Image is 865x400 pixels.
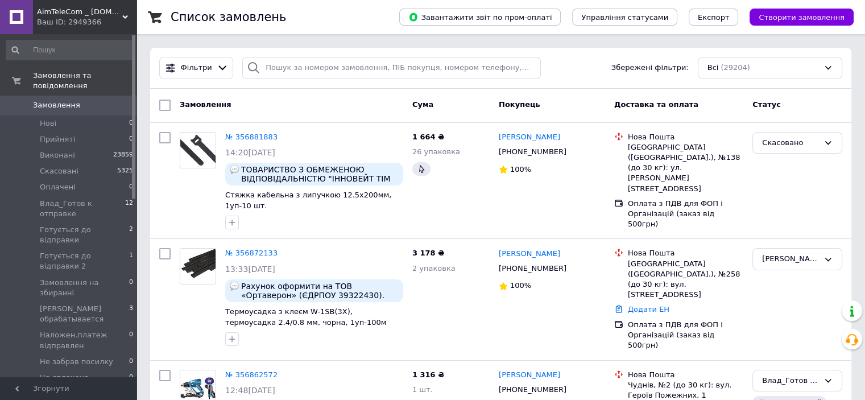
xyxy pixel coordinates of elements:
[113,150,133,160] span: 23859
[180,132,216,168] a: Фото товару
[496,145,569,159] div: [PHONE_NUMBER]
[33,71,136,91] span: Замовлення та повідомлення
[225,265,275,274] span: 13:33[DATE]
[762,253,819,265] div: Менеджером обрабатывается
[129,251,133,271] span: 1
[225,191,391,210] a: Стяжка кабельна з липучкою 12.5х200мм, 1уп-10 шт.
[707,63,719,73] span: Всі
[230,282,239,291] img: :speech_balloon:
[628,248,743,258] div: Нова Пошта
[40,278,129,298] span: Замовлення на збиранні
[496,382,569,397] div: [PHONE_NUMBER]
[572,9,677,26] button: Управління статусами
[225,133,278,141] a: № 356881883
[412,100,433,109] span: Cума
[181,63,212,73] span: Фільтри
[40,182,76,192] span: Оплачені
[412,385,433,394] span: 1 шт.
[40,304,129,324] span: [PERSON_NAME] обрабатывается
[33,100,80,110] span: Замовлення
[242,57,541,79] input: Пошук за номером замовлення, ПІБ покупця, номером телефону, Email, номером накладної
[40,199,125,219] span: Влад_Готов к отправке
[496,261,569,276] div: [PHONE_NUMBER]
[129,182,133,192] span: 0
[499,100,540,109] span: Покупець
[581,13,668,22] span: Управління статусами
[762,137,819,149] div: Скасовано
[499,249,560,259] a: [PERSON_NAME]
[230,165,239,174] img: :speech_balloon:
[738,13,854,21] a: Створити замовлення
[180,249,216,284] img: Фото товару
[129,357,133,367] span: 0
[40,134,75,145] span: Прийняті
[412,249,444,257] span: 3 178 ₴
[628,199,743,230] div: Оплата з ПДВ для ФОП і Організацій (заказ від 500грн)
[499,132,560,143] a: [PERSON_NAME]
[750,9,854,26] button: Створити замовлення
[180,248,216,284] a: Фото товару
[762,375,819,387] div: Влад_Готов к отправке
[6,40,134,60] input: Пошук
[37,17,136,27] div: Ваш ID: 2949366
[40,118,56,129] span: Нові
[40,166,78,176] span: Скасовані
[125,199,133,219] span: 12
[171,10,286,24] h1: Список замовлень
[129,304,133,324] span: 3
[40,225,129,245] span: Готується до відправки
[628,305,669,314] a: Додати ЕН
[628,132,743,142] div: Нова Пошта
[129,330,133,350] span: 0
[129,278,133,298] span: 0
[129,225,133,245] span: 2
[510,281,531,290] span: 100%
[510,165,531,174] span: 100%
[628,259,743,300] div: [GEOGRAPHIC_DATA] ([GEOGRAPHIC_DATA].), №258 (до 30 кг): вул. [STREET_ADDRESS]
[628,370,743,380] div: Нова Пошта
[721,63,750,72] span: (29204)
[241,165,399,183] span: ТОВАРИСТВО З ОБМЕЖЕНОЮ ВІДПОВІДАЛЬНІСТЮ "ІННОВЕЙТ ТІМ СОЛЮШНС" IBAN [FINANCIAL_ID] у банку АТ ""П...
[412,147,460,156] span: 26 упаковка
[180,100,231,109] span: Замовлення
[37,7,122,17] span: AimTeleCom _ www.aimtele.kiev.ua
[117,166,133,176] span: 5325
[611,63,689,73] span: Збережені фільтри:
[129,118,133,129] span: 0
[225,307,386,327] a: Термоусадка з клеєм W-1SB(3X), термоусадка 2.4/0.8 мм, чорна, 1уп-100м
[180,133,216,168] img: Фото товару
[412,264,456,273] span: 2 упаковка
[759,13,845,22] span: Створити замовлення
[129,134,133,145] span: 0
[241,282,399,300] span: Рахунок оформити на ТОВ «Ортаверон» (ЄДРПОУ 39322430). Відправити НА ОРГАНІЗАЦІЮ по БЕЗГОТІВЦІ Ві...
[40,330,129,350] span: Наложен.платеж відправлен
[752,100,781,109] span: Статус
[689,9,739,26] button: Експорт
[225,148,275,157] span: 14:20[DATE]
[698,13,730,22] span: Експорт
[628,142,743,194] div: [GEOGRAPHIC_DATA] ([GEOGRAPHIC_DATA].), №138 (до 30 кг): ул. [PERSON_NAME][STREET_ADDRESS]
[40,150,75,160] span: Виконані
[40,251,129,271] span: Готується до відправки 2
[399,9,561,26] button: Завантажити звіт по пром-оплаті
[614,100,698,109] span: Доставка та оплата
[412,370,444,379] span: 1 316 ₴
[225,386,275,395] span: 12:48[DATE]
[628,320,743,351] div: Оплата з ПДВ для ФОП і Організацій (заказ від 500грн)
[225,249,278,257] a: № 356872133
[412,133,444,141] span: 1 664 ₴
[225,370,278,379] a: № 356862572
[129,373,133,393] span: 0
[408,12,552,22] span: Завантажити звіт по пром-оплаті
[40,373,129,393] span: Не сплачено замовлення
[499,370,560,381] a: [PERSON_NAME]
[40,357,113,367] span: Не забрав посилку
